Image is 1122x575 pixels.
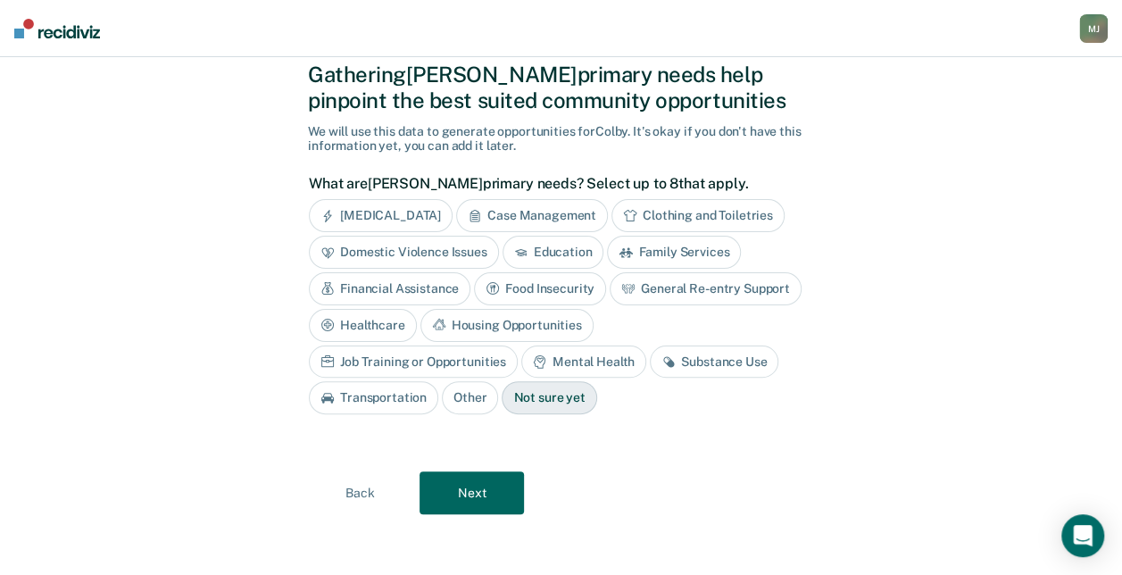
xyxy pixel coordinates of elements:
div: [MEDICAL_DATA] [309,199,453,232]
div: Open Intercom Messenger [1061,514,1104,557]
div: Financial Assistance [309,272,470,305]
div: Healthcare [309,309,417,342]
button: Back [308,471,412,514]
div: Not sure yet [502,381,596,414]
div: Transportation [309,381,438,414]
div: Substance Use [650,346,778,379]
div: M J [1079,14,1108,43]
img: Recidiviz [14,19,100,38]
div: General Re-entry Support [610,272,802,305]
div: Gathering [PERSON_NAME] primary needs help pinpoint the best suited community opportunities [308,62,814,113]
div: Job Training or Opportunities [309,346,518,379]
div: We will use this data to generate opportunities for Colby . It's okay if you don't have this info... [308,124,814,154]
label: What are [PERSON_NAME] primary needs? Select up to 8 that apply. [309,175,804,192]
div: Food Insecurity [474,272,606,305]
div: Family Services [607,236,741,269]
div: Case Management [456,199,608,232]
div: Clothing and Toiletries [611,199,785,232]
div: Domestic Violence Issues [309,236,499,269]
div: Mental Health [521,346,646,379]
div: Housing Opportunities [420,309,594,342]
button: MJ [1079,14,1108,43]
div: Education [503,236,604,269]
button: Next [420,471,524,514]
div: Other [442,381,498,414]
